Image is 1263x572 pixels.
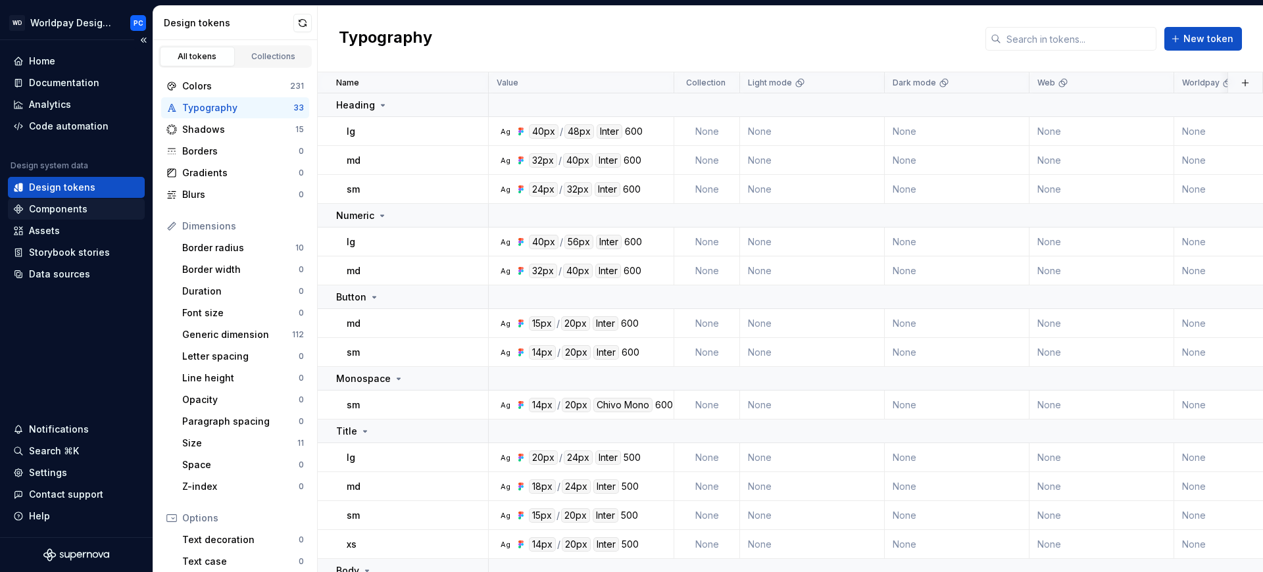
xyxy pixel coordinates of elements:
[182,328,292,341] div: Generic dimension
[177,281,309,302] a: Duration0
[748,78,792,88] p: Light mode
[500,318,510,329] div: Ag
[29,444,79,458] div: Search ⌘K
[43,548,109,561] svg: Supernova Logo
[893,78,936,88] p: Dark mode
[177,237,309,258] a: Border radius10
[8,72,145,93] a: Documentation
[336,209,374,222] p: Numeric
[1029,443,1174,472] td: None
[885,146,1029,175] td: None
[740,443,885,472] td: None
[564,182,592,197] div: 32px
[8,220,145,241] a: Assets
[529,264,557,278] div: 32px
[182,241,295,254] div: Border radius
[177,324,309,345] a: Generic dimension112
[182,555,299,568] div: Text case
[182,285,299,298] div: Duration
[182,350,299,363] div: Letter spacing
[562,537,591,552] div: 20px
[595,264,621,278] div: Inter
[1029,391,1174,419] td: None
[161,184,309,205] a: Blurs0
[529,345,556,360] div: 14px
[674,472,740,501] td: None
[740,391,885,419] td: None
[885,175,1029,204] td: None
[740,117,885,146] td: None
[29,224,60,237] div: Assets
[559,182,562,197] div: /
[740,256,885,285] td: None
[500,539,510,550] div: Ag
[529,398,556,412] div: 14px
[347,154,360,167] p: md
[624,264,641,278] div: 600
[622,345,639,360] div: 600
[622,479,639,494] div: 500
[529,124,558,139] div: 40px
[295,124,304,135] div: 15
[740,175,885,204] td: None
[182,145,299,158] div: Borders
[336,372,391,385] p: Monospace
[1037,78,1055,88] p: Web
[686,78,726,88] p: Collection
[177,259,309,280] a: Border width0
[562,479,591,494] div: 24px
[29,246,110,259] div: Storybook stories
[885,443,1029,472] td: None
[623,182,641,197] div: 600
[740,472,885,501] td: None
[177,411,309,432] a: Paragraph spacing0
[182,101,293,114] div: Typography
[299,308,304,318] div: 0
[29,98,71,111] div: Analytics
[593,316,618,331] div: Inter
[885,472,1029,501] td: None
[621,508,638,523] div: 500
[177,389,309,410] a: Opacity0
[500,400,510,410] div: Ag
[347,317,360,330] p: md
[500,510,510,521] div: Ag
[161,97,309,118] a: Typography33
[674,117,740,146] td: None
[8,419,145,440] button: Notifications
[347,264,360,277] p: md
[674,227,740,256] td: None
[1029,530,1174,559] td: None
[593,398,653,412] div: Chivo Mono
[557,316,560,331] div: /
[8,441,145,462] button: Search ⌘K
[500,126,510,137] div: Ag
[8,484,145,505] button: Contact support
[347,509,360,522] p: sm
[674,309,740,338] td: None
[500,237,510,247] div: Ag
[8,116,145,137] a: Code automation
[593,479,619,494] div: Inter
[595,153,621,168] div: Inter
[182,480,299,493] div: Z-index
[299,189,304,200] div: 0
[674,175,740,204] td: None
[9,15,25,31] div: WD
[563,153,593,168] div: 40px
[557,508,560,523] div: /
[1029,175,1174,204] td: None
[182,415,299,428] div: Paragraph spacing
[3,9,150,37] button: WDWorldpay Design SystemPC
[8,94,145,115] a: Analytics
[740,309,885,338] td: None
[1182,78,1220,88] p: Worldpay
[182,123,295,136] div: Shadows
[8,264,145,285] a: Data sources
[885,117,1029,146] td: None
[29,76,99,89] div: Documentation
[885,530,1029,559] td: None
[624,450,641,465] div: 500
[674,443,740,472] td: None
[740,530,885,559] td: None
